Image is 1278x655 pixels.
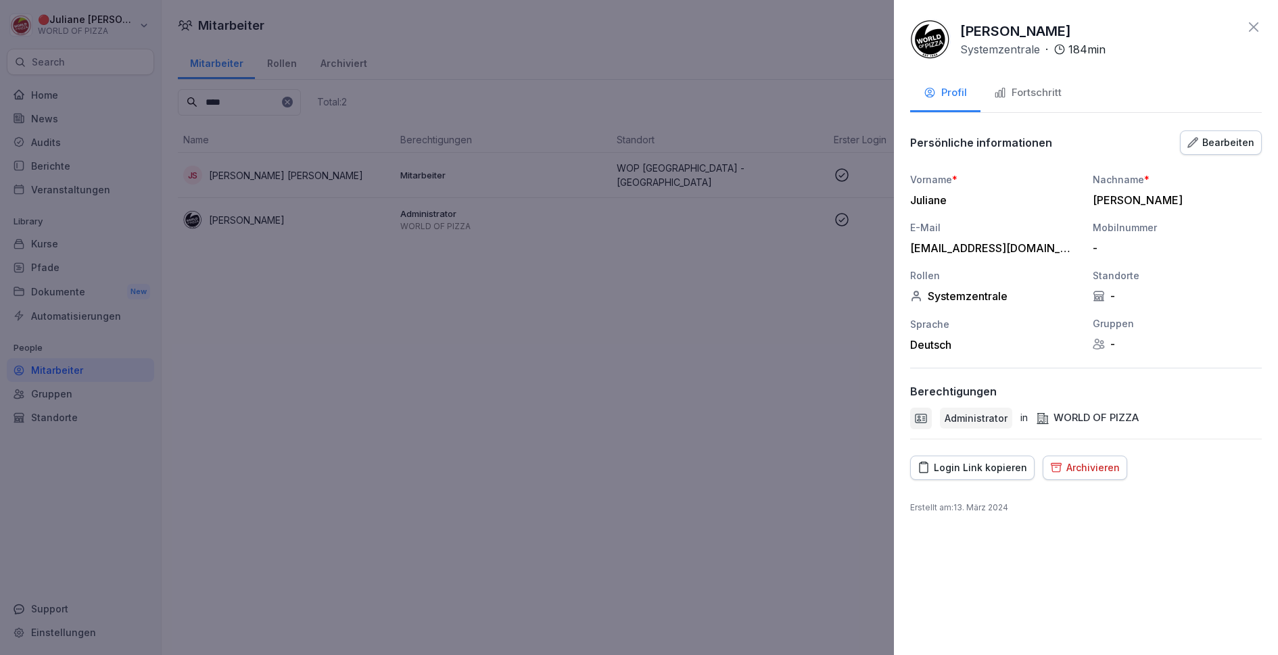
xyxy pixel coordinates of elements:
div: Profil [924,85,967,101]
div: Vorname [910,172,1079,187]
div: [EMAIL_ADDRESS][DOMAIN_NAME] [910,241,1072,255]
button: Login Link kopieren [910,456,1035,480]
p: Persönliche informationen [910,136,1052,149]
div: WORLD OF PIZZA [1036,410,1139,426]
div: Gruppen [1093,316,1262,331]
div: Bearbeiten [1187,135,1254,150]
p: in [1020,410,1028,426]
div: - [1093,337,1262,351]
div: Archivieren [1050,460,1120,475]
div: Sprache [910,317,1079,331]
button: Archivieren [1043,456,1127,480]
p: Erstellt am : 13. März 2024 [910,502,1262,514]
button: Fortschritt [980,76,1075,112]
p: 184 min [1068,41,1106,57]
div: Rollen [910,268,1079,283]
div: - [1093,289,1262,303]
div: Fortschritt [994,85,1062,101]
div: Deutsch [910,338,1079,351]
div: Login Link kopieren [918,460,1027,475]
div: · [960,41,1106,57]
div: Juliane [910,193,1072,207]
p: Systemzentrale [960,41,1040,57]
div: Systemzentrale [910,289,1079,303]
div: - [1093,241,1255,255]
div: Nachname [1093,172,1262,187]
p: [PERSON_NAME] [960,21,1071,41]
div: Mobilnummer [1093,220,1262,235]
div: Standorte [1093,268,1262,283]
img: kkjmddf1tbwfmfasv7mb0vpo.png [910,19,951,59]
div: [PERSON_NAME] [1093,193,1255,207]
div: E-Mail [910,220,1079,235]
button: Bearbeiten [1180,130,1262,155]
p: Administrator [945,411,1008,425]
button: Profil [910,76,980,112]
p: Berechtigungen [910,385,997,398]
